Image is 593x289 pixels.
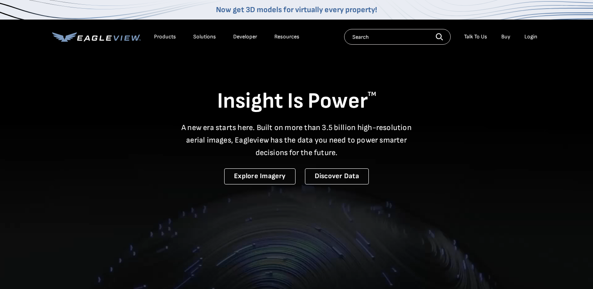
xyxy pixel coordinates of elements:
[216,5,377,14] a: Now get 3D models for virtually every property!
[154,33,176,40] div: Products
[524,33,537,40] div: Login
[224,168,296,184] a: Explore Imagery
[344,29,451,45] input: Search
[464,33,487,40] div: Talk To Us
[274,33,299,40] div: Resources
[305,168,369,184] a: Discover Data
[193,33,216,40] div: Solutions
[177,121,417,159] p: A new era starts here. Built on more than 3.5 billion high-resolution aerial images, Eagleview ha...
[52,88,541,115] h1: Insight Is Power
[501,33,510,40] a: Buy
[368,90,376,98] sup: TM
[233,33,257,40] a: Developer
